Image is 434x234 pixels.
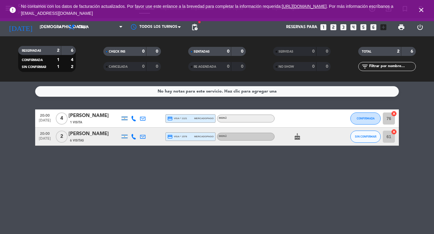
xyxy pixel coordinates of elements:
span: mercadopago [194,135,214,138]
div: [PERSON_NAME] [68,130,120,138]
strong: 0 [326,64,329,69]
i: credit_card [167,134,173,139]
i: looks_6 [369,23,377,31]
span: print [398,24,405,31]
strong: 0 [241,49,245,54]
strong: 0 [156,64,159,69]
span: MENÚ [219,117,227,119]
span: [DATE] [37,137,52,144]
span: MENÚ [219,135,227,138]
i: cancel [391,129,397,135]
span: 4 [56,112,68,125]
strong: 2 [57,48,59,53]
span: fiber_manual_record [198,20,201,24]
i: power_settings_new [416,24,424,31]
span: CHECK INS [109,50,125,53]
span: SERVIDAS [279,50,293,53]
i: [DATE] [5,21,37,34]
strong: 4 [71,58,75,62]
i: filter_list [361,63,369,70]
strong: 1 [57,58,59,62]
span: CONFIRMADA [22,59,43,62]
strong: 1 [57,65,59,69]
span: SIN CONFIRMAR [355,135,376,138]
i: error [9,6,16,14]
input: Filtrar por nombre... [369,63,416,70]
span: visa * 1578 [167,134,187,139]
strong: 0 [156,49,159,54]
strong: 0 [312,64,315,69]
span: CONFIRMADA [357,117,375,120]
strong: 0 [326,49,329,54]
strong: 0 [227,49,229,54]
strong: 6 [71,48,75,53]
div: LOG OUT [411,18,429,36]
strong: 0 [241,64,245,69]
span: 2 [56,131,68,143]
button: CONFIRMADA [350,112,381,125]
span: CANCELADA [109,65,128,68]
i: cake [294,133,301,140]
span: SIN CONFIRMAR [22,66,46,69]
strong: 0 [227,64,229,69]
i: looks_5 [359,23,367,31]
a: [URL][DOMAIN_NAME] [282,4,327,9]
a: . Por más información escríbanos a [EMAIL_ADDRESS][DOMAIN_NAME] [21,4,393,16]
i: looks_4 [349,23,357,31]
span: 20:00 [37,112,52,119]
i: credit_card [167,116,173,121]
i: looks_one [319,23,327,31]
strong: 2 [71,65,75,69]
i: looks_two [329,23,337,31]
span: 20:00 [37,130,52,137]
span: RESERVADAS [22,49,41,52]
div: [PERSON_NAME] [68,112,120,120]
span: [DATE] [37,119,52,125]
span: SENTADAS [194,50,210,53]
span: 6 Visitas [70,138,84,143]
strong: 0 [142,49,145,54]
i: add_box [379,23,387,31]
i: looks_3 [339,23,347,31]
button: SIN CONFIRMAR [350,131,381,143]
span: No contamos con los datos de facturación actualizados. Por favor use este enlance a la brevedad p... [21,4,393,16]
span: RE AGENDADA [194,65,216,68]
strong: 6 [411,49,414,54]
span: pending_actions [191,24,198,31]
span: TOTAL [362,50,371,53]
span: Cena [78,25,89,29]
i: arrow_drop_down [56,24,64,31]
i: close [418,6,425,14]
strong: 0 [312,49,315,54]
i: cancel [391,111,397,117]
span: 1 Visita [70,120,82,125]
strong: 0 [142,64,145,69]
span: Reservas para [286,25,317,30]
div: No hay notas para este servicio. Haz clic para agregar una [158,88,277,95]
strong: 2 [397,49,399,54]
span: visa * 1121 [167,116,187,121]
span: mercadopago [194,116,214,120]
span: NO SHOW [279,65,294,68]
